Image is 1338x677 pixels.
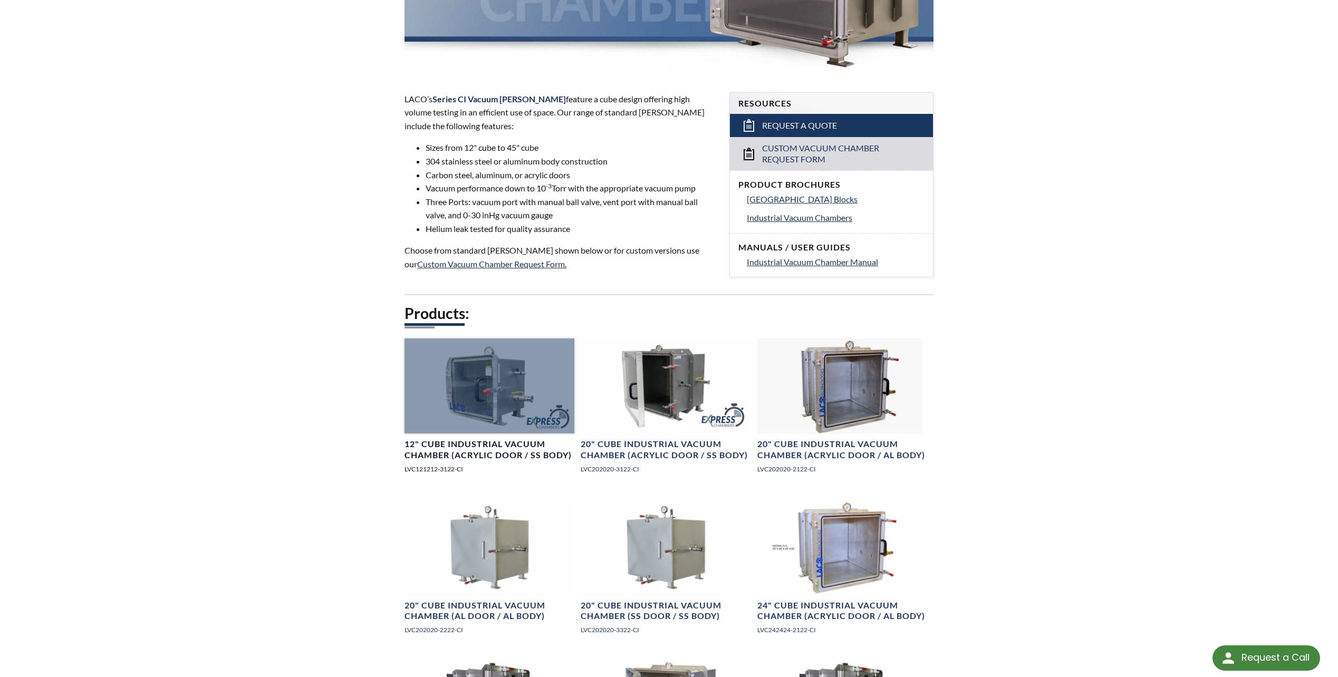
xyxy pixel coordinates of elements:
[426,181,717,195] li: Vacuum performance down to 10 Torr with the appropriate vacuum pump
[757,625,927,635] p: LVC242424-2122-CI
[747,257,878,267] span: Industrial Vacuum Chamber Manual
[417,259,566,269] a: Custom Vacuum Chamber Request Form.
[405,600,574,622] h4: 20" Cube Industrial Vacuum Chamber (AL Door / AL Body)
[747,194,858,204] span: [GEOGRAPHIC_DATA] Blocks
[757,600,927,622] h4: 24" Cube Industrial Vacuum Chamber (Acrylic Door / AL Body)
[405,464,574,474] p: LVC121212-3122-CI
[747,192,925,206] a: [GEOGRAPHIC_DATA] Blocks
[581,439,750,461] h4: 20" Cube Industrial Vacuum Chamber (Acrylic Door / SS Body)
[1220,650,1237,666] img: round button
[546,182,552,190] sup: -3
[757,499,927,643] a: LVC242424-2122-CI Front View24" Cube Industrial Vacuum Chamber (Acrylic Door / AL Body)LVC242424-...
[405,92,717,133] p: LACO’s feature a cube design offering high volume testing in an efficient use of space. Our range...
[581,600,750,622] h4: 20" Cube Industrial Vacuum Chamber (SS Door / SS Body)
[762,143,904,165] span: Custom Vacuum Chamber Request Form
[426,141,717,154] li: Sizes from 12" cube to 45" cube
[405,625,574,635] p: LVC202020-2222-CI
[1212,645,1320,671] div: Request a Call
[738,179,925,190] h4: Product Brochures
[747,211,925,225] a: Industrial Vacuum Chambers
[432,94,566,104] strong: Series CI Vacuum [PERSON_NAME]
[762,120,837,131] span: Request a Quote
[757,439,927,461] h4: 20" Cube Industrial Vacuum Chamber (Acrylic Door / AL Body)
[405,499,574,643] a: 20" Aluminum Cube Vacuum Chamber, right side angled view20" Cube Industrial Vacuum Chamber (AL Do...
[426,195,717,222] li: Three Ports: vacuum port with manual ball valve, vent port with manual ball valve, and 0-30 inHg ...
[757,464,927,474] p: LVC202020-2122-CI
[581,464,750,474] p: LVC202020-3122-CI
[730,137,933,170] a: Custom Vacuum Chamber Request Form
[581,499,750,643] a: LVC202020-3322-CI, Aluminum Door and Body, right side angled view20" Cube Industrial Vacuum Chamb...
[405,304,933,323] h2: Products:
[426,154,717,168] li: 304 stainless steel or aluminum body construction
[405,338,574,482] a: LVC121212-3122-CI Express Chamber, right side angled view12" Cube Industrial Vacuum Chamber (Acry...
[581,338,750,482] a: LVC202020-3122-CI Express Chamber20" Cube Industrial Vacuum Chamber (Acrylic Door / SS Body)LVC20...
[426,168,717,182] li: Carbon steel, aluminum, or acrylic doors
[426,222,717,236] li: Helium leak tested for quality assurance
[405,439,574,461] h4: 12" Cube Industrial Vacuum Chamber (Acrylic Door / SS Body)
[738,242,925,253] h4: Manuals / User Guides
[581,625,750,635] p: LVC202020-3322-CI
[738,98,925,109] h4: Resources
[1241,645,1310,670] div: Request a Call
[747,255,925,269] a: Industrial Vacuum Chamber Manual
[730,114,933,137] a: Request a Quote
[405,244,717,270] p: Choose from standard [PERSON_NAME] shown below or for custom versions use our
[747,212,852,223] span: Industrial Vacuum Chambers
[757,338,927,482] a: 20" Cube Industrial Vacuum Chamber with Acrylic Lid, front view20" Cube Industrial Vacuum Chamber...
